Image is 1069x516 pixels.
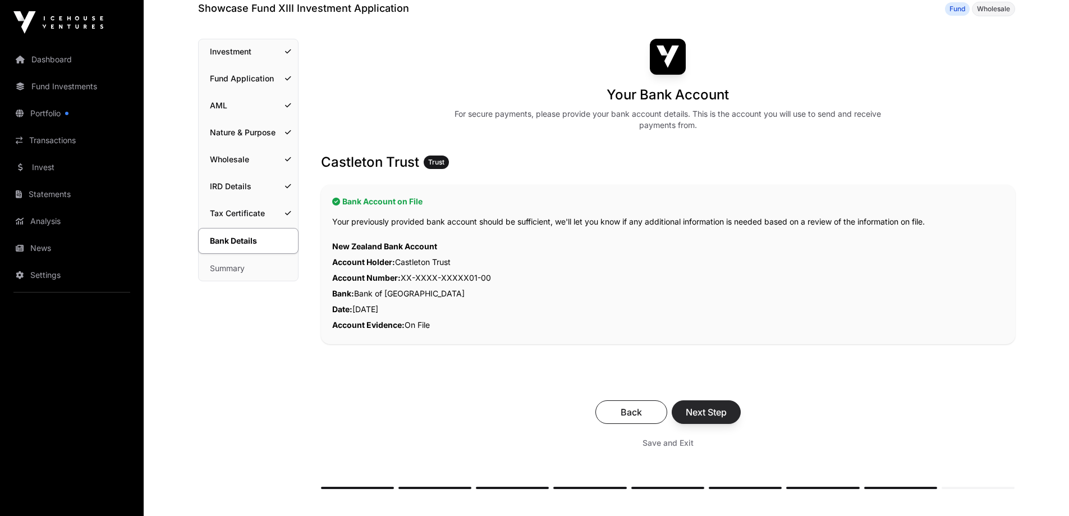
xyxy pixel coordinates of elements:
[332,302,1004,317] p: [DATE]
[607,86,729,104] h1: Your Bank Account
[199,256,298,281] a: Summary
[9,74,135,99] a: Fund Investments
[332,239,1004,254] p: New Zealand Bank Account
[332,289,354,298] span: Bank:
[452,108,883,131] div: For secure payments, please provide your bank account details. This is the account you will use t...
[595,400,667,424] button: Back
[332,216,1004,227] p: Your previously provided bank account should be sufficient, we'll let you know if any additional ...
[650,39,686,75] img: Showcase Fund XIII
[9,101,135,126] a: Portfolio
[332,196,1004,207] h2: Bank Account on File
[198,228,299,254] a: Bank Details
[949,4,965,13] span: Fund
[199,93,298,118] a: AML
[199,120,298,145] a: Nature & Purpose
[332,320,405,330] span: Account Evidence:
[332,304,352,314] span: Date:
[199,39,298,64] a: Investment
[199,201,298,226] a: Tax Certificate
[13,11,103,34] img: Icehouse Ventures Logo
[643,437,694,449] span: Save and Exit
[1013,462,1069,516] iframe: Chat Widget
[199,66,298,91] a: Fund Application
[9,128,135,153] a: Transactions
[672,400,741,424] button: Next Step
[9,263,135,287] a: Settings
[332,286,1004,302] p: Bank of [GEOGRAPHIC_DATA]
[199,147,298,172] a: Wholesale
[332,254,1004,270] p: Castleton Trust
[332,317,1004,333] p: On File
[9,209,135,234] a: Analysis
[332,273,401,282] span: Account Number:
[686,405,727,419] span: Next Step
[977,4,1010,13] span: Wholesale
[428,158,444,167] span: Trust
[9,155,135,180] a: Invest
[198,1,409,16] h1: Showcase Fund XIII Investment Application
[629,433,707,453] button: Save and Exit
[9,182,135,207] a: Statements
[9,236,135,261] a: News
[9,47,135,72] a: Dashboard
[609,405,653,419] span: Back
[332,270,1004,286] p: XX-XXXX-XXXXX01-00
[199,174,298,199] a: IRD Details
[332,257,395,267] span: Account Holder:
[321,153,1015,171] h3: Castleton Trust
